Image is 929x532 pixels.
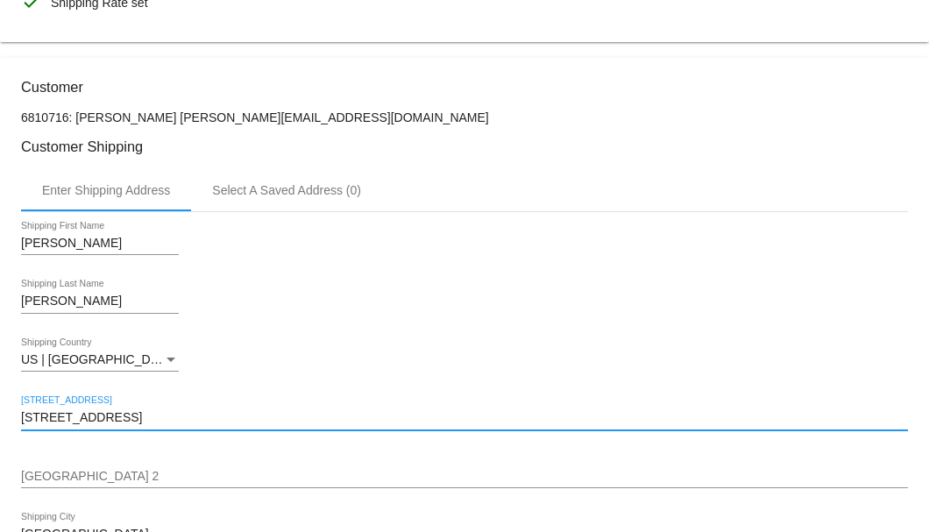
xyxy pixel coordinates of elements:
[21,411,908,425] input: Shipping Street 1
[21,110,908,124] p: 6810716: [PERSON_NAME] [PERSON_NAME][EMAIL_ADDRESS][DOMAIN_NAME]
[21,353,179,367] mat-select: Shipping Country
[42,183,170,197] div: Enter Shipping Address
[21,138,908,155] h3: Customer Shipping
[21,352,176,366] span: US | [GEOGRAPHIC_DATA]
[21,79,908,96] h3: Customer
[21,237,179,251] input: Shipping First Name
[212,183,361,197] div: Select A Saved Address (0)
[21,470,908,484] input: Shipping Street 2
[21,294,179,309] input: Shipping Last Name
